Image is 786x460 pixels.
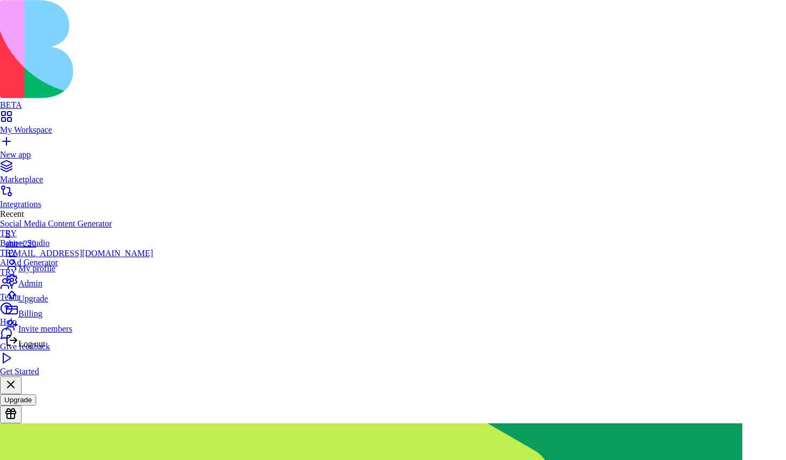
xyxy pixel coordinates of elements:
[5,289,153,304] a: Upgrade
[5,239,153,249] div: shir+220
[18,324,72,333] span: Invite members
[5,258,153,273] a: My profile
[18,309,42,318] span: Billing
[18,264,56,273] span: My profile
[5,319,153,334] a: Invite members
[5,304,153,319] a: Billing
[18,339,45,348] span: Log out
[5,229,10,238] span: S
[5,249,153,258] div: [EMAIL_ADDRESS][DOMAIN_NAME]
[18,294,48,303] span: Upgrade
[18,279,42,288] span: Admin
[5,229,153,258] a: Sshir+220[EMAIL_ADDRESS][DOMAIN_NAME]
[5,273,153,289] a: Admin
